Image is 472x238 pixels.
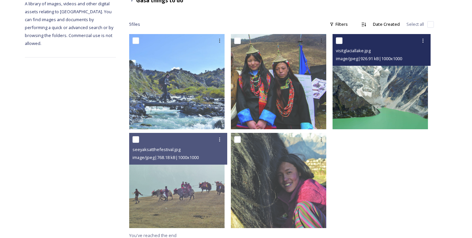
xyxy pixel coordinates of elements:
span: Select all [406,21,424,27]
img: glimpseofnomadiclifestyle.jpg [231,133,326,228]
img: visitglaciallake.jpg [333,34,428,129]
span: image/jpeg | 926.91 kB | 1000 x 1000 [336,56,402,61]
img: seeyaksatthefestival.jpg [129,133,225,228]
img: Try the traditional attire.jpg [231,34,326,129]
span: A library of images, videos and other digital assets relating to [GEOGRAPHIC_DATA]. You can find ... [25,1,114,46]
div: Filters [326,18,351,31]
div: Date Created [370,18,403,31]
span: 5 file s [129,21,140,27]
span: seeyaksatthefestival.jpg [132,146,181,152]
span: image/jpeg | 768.18 kB | 1000 x 1000 [132,154,199,160]
span: visitglaciallake.jpg [336,48,371,54]
img: High mountain treks.jpg [129,34,225,129]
